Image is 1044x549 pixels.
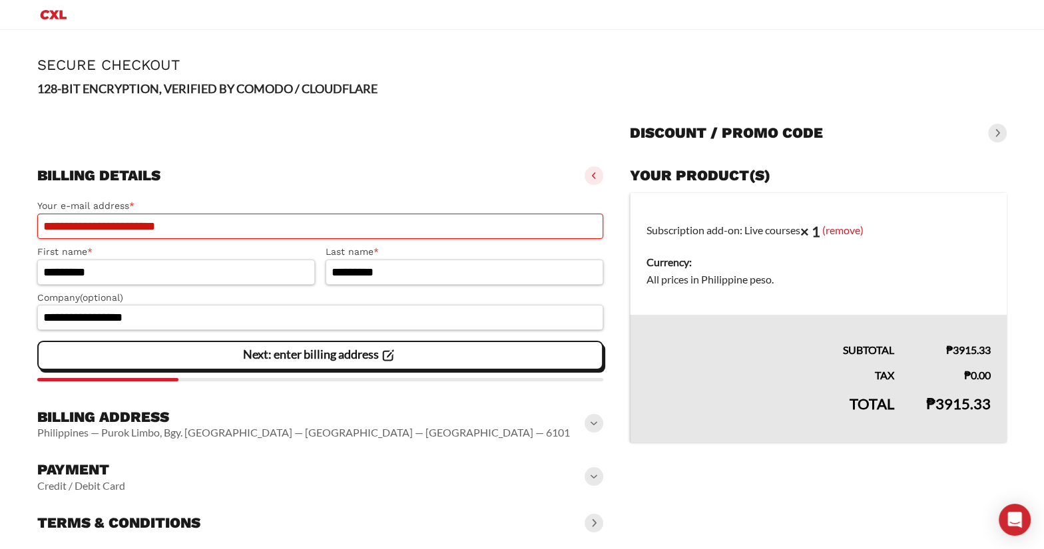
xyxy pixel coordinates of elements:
[630,359,910,384] th: Tax
[822,223,864,236] a: (remove)
[647,254,991,271] dt: Currency:
[37,341,603,370] vaadin-button: Next: enter billing address
[37,244,315,260] label: First name
[926,395,991,413] bdi: 3915.33
[37,81,378,96] strong: 128-BIT ENCRYPTION, VERIFIED BY COMODO / CLOUDFLARE
[37,198,603,214] label: Your e-mail address
[999,504,1031,536] div: Open Intercom Messenger
[964,369,971,381] span: ₱
[37,290,603,305] label: Company
[37,57,1007,73] h1: Secure Checkout
[326,244,603,260] label: Last name
[946,343,953,356] span: ₱
[630,124,823,142] h3: Discount / promo code
[647,271,991,288] dd: All prices in Philippine peso.
[37,408,570,427] h3: Billing address
[630,384,910,443] th: Total
[37,514,200,532] h3: Terms & conditions
[37,166,160,185] h3: Billing details
[926,395,935,413] span: ₱
[630,315,910,359] th: Subtotal
[80,292,123,303] span: (optional)
[37,460,125,479] h3: Payment
[800,222,820,240] strong: × 1
[964,369,991,381] bdi: 0.00
[37,479,125,492] vaadin-horizontal-layout: Credit / Debit Card
[630,193,1007,315] td: Subscription add-on: Live courses
[37,426,570,439] vaadin-horizontal-layout: Philippines — Purok Limbo, Bgy. [GEOGRAPHIC_DATA] — [GEOGRAPHIC_DATA] — [GEOGRAPHIC_DATA] — 6101
[946,343,991,356] bdi: 3915.33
